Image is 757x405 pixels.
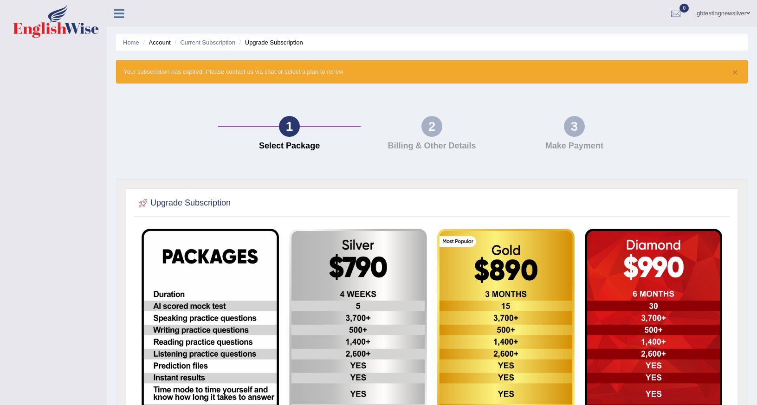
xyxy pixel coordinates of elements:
div: Your subscription has expired. Please contact us via chat or select a plan to renew [116,60,748,84]
div: 3 [564,116,585,137]
li: Account [141,38,170,47]
div: 1 [279,116,300,137]
h4: Billing & Other Details [365,141,498,151]
button: × [732,67,738,77]
h4: Make Payment [508,141,641,151]
span: 0 [679,4,689,13]
li: Upgrade Subscription [237,38,303,47]
a: Home [123,39,139,46]
h4: Select Package [223,141,356,151]
h2: Upgrade Subscription [136,196,231,210]
div: 2 [421,116,442,137]
a: Current Subscription [180,39,235,46]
